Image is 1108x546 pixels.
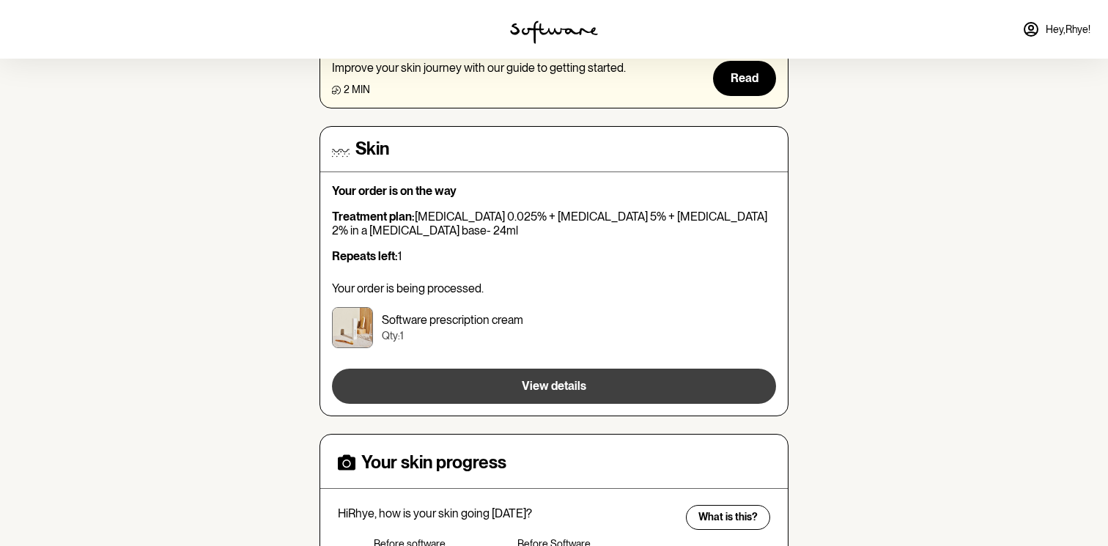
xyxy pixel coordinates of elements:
p: Your order is being processed. [332,281,776,295]
p: Your order is on the way [332,184,776,198]
span: Read [731,71,758,85]
span: Hey, Rhye ! [1046,23,1090,36]
button: Read [713,61,776,96]
h4: Your skin progress [361,452,506,473]
p: Software prescription cream [382,313,523,327]
span: What is this? [698,511,758,523]
p: Improve your skin journey with our guide to getting started. [332,61,626,75]
button: What is this? [686,505,770,530]
p: [MEDICAL_DATA] 0.025% + [MEDICAL_DATA] 5% + [MEDICAL_DATA] 2% in a [MEDICAL_DATA] base- 24ml [332,210,776,237]
img: software logo [510,21,598,44]
strong: Treatment plan: [332,210,415,224]
span: 2 min [344,84,370,95]
span: View details [522,379,586,393]
img: ckrj9ld8300003h5xpk2noua0.jpg [332,307,373,348]
button: View details [332,369,776,404]
h4: Skin [355,139,389,160]
a: Hey,Rhye! [1013,12,1099,47]
p: 1 [332,249,776,263]
p: Hi Rhye , how is your skin going [DATE]? [338,506,676,520]
strong: Repeats left: [332,249,398,263]
p: Qty: 1 [382,330,523,342]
